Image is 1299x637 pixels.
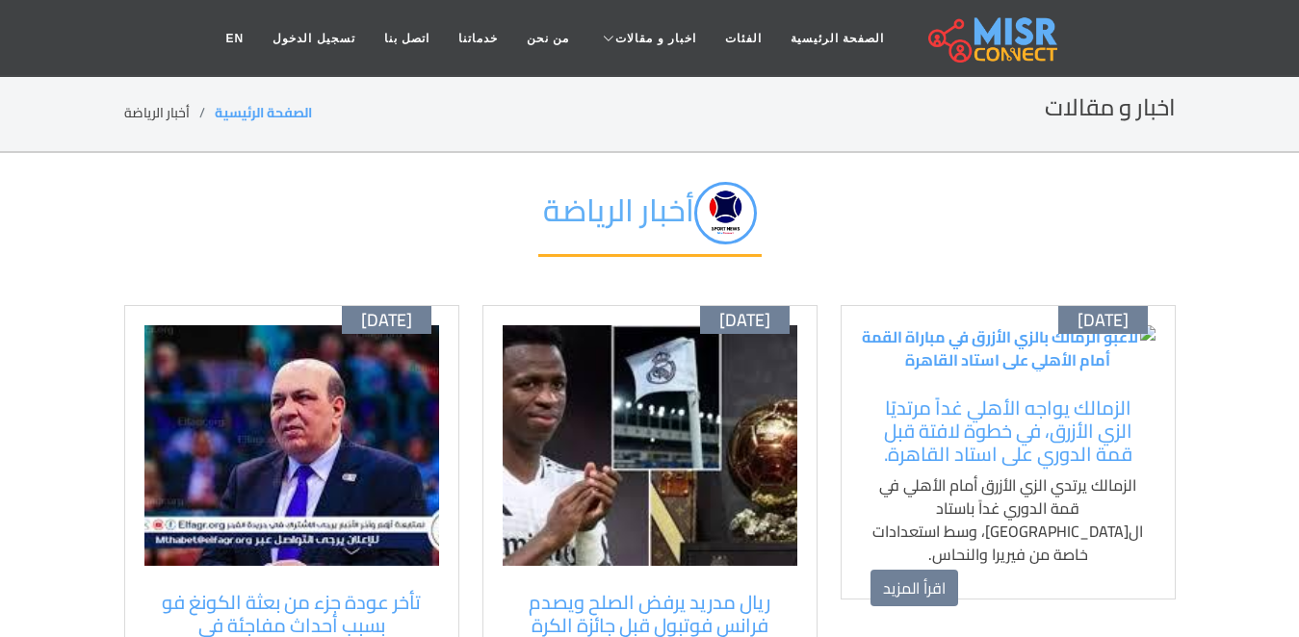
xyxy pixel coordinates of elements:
a: اخبار و مقالات [584,20,711,57]
h2: أخبار الرياضة [538,182,762,257]
a: من نحن [512,20,584,57]
p: الزمالك يرتدي الزي الأزرق أمام الأهلي في قمة الدوري غداً باستاد ال[GEOGRAPHIC_DATA]، وسط استعدادا... [870,473,1146,566]
a: EN [212,20,259,57]
span: [DATE] [361,310,412,331]
img: شعار الكرة الذهبية وخلفه لاعب ريال مدريد فينيسيوس جونيور [503,325,797,566]
img: لاعبو الزمالك بالزي الأزرق في مباراة القمة أمام الأهلي على استاد القاهرة [861,325,1156,371]
a: تسجيل الدخول [258,20,369,57]
img: 6ID61bWmfYNJ38VrOyMM.png [694,182,757,244]
img: بعثة منتخب مصر للووشو كونغ فو في مطار القاهرة بعد العودة من بطولة العالم بالبرازيل [144,325,439,566]
img: main.misr_connect [928,14,1057,63]
a: اتصل بنا [370,20,444,57]
span: [DATE] [1078,310,1129,331]
a: الصفحة الرئيسية [215,100,312,125]
a: الصفحة الرئيسية [776,20,898,57]
h2: اخبار و مقالات [1045,94,1176,122]
a: الزمالك يواجه الأهلي غداً مرتديًا الزي الأزرق، في خطوة لافتة قبل قمة الدوري على استاد القاهرة. [870,396,1146,466]
li: أخبار الرياضة [124,103,215,123]
span: [DATE] [719,310,770,331]
span: اخبار و مقالات [615,30,696,47]
a: اقرأ المزيد [870,570,958,606]
a: خدماتنا [444,20,512,57]
a: الفئات [711,20,776,57]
